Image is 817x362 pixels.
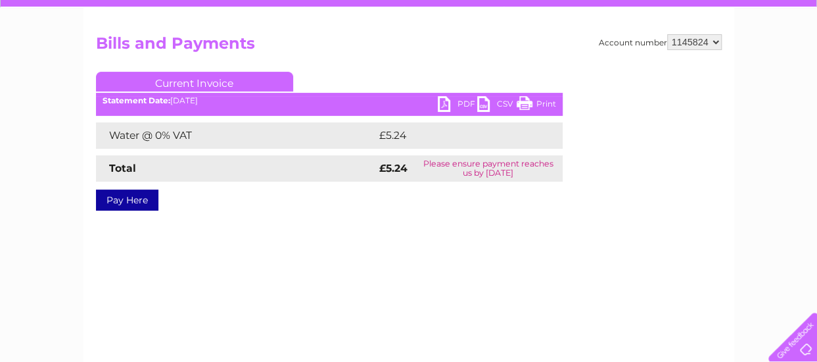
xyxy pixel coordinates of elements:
[774,56,805,66] a: Log out
[438,96,477,115] a: PDF
[599,34,722,50] div: Account number
[379,162,408,174] strong: £5.24
[96,72,293,91] a: Current Invoice
[703,56,722,66] a: Blog
[517,96,556,115] a: Print
[376,122,532,149] td: £5.24
[99,7,720,64] div: Clear Business is a trading name of Verastar Limited (registered in [GEOGRAPHIC_DATA] No. 3667643...
[655,56,695,66] a: Telecoms
[96,96,563,105] div: [DATE]
[413,155,562,182] td: Please ensure payment reaches us by [DATE]
[586,56,611,66] a: Water
[730,56,762,66] a: Contact
[96,122,376,149] td: Water @ 0% VAT
[96,190,158,211] a: Pay Here
[96,34,722,59] h2: Bills and Payments
[619,56,647,66] a: Energy
[477,96,517,115] a: CSV
[103,95,170,105] b: Statement Date:
[109,162,136,174] strong: Total
[29,34,96,74] img: logo.png
[569,7,660,23] a: 0333 014 3131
